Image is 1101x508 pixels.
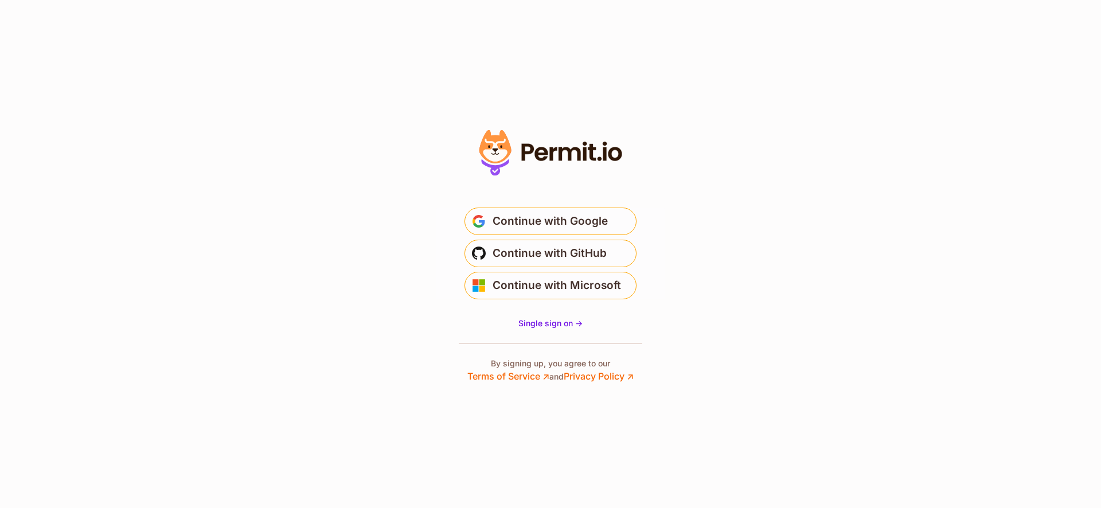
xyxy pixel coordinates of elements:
span: Single sign on -> [518,318,583,328]
span: Continue with Microsoft [493,276,621,295]
a: Privacy Policy ↗ [564,370,634,382]
a: Terms of Service ↗ [467,370,549,382]
p: By signing up, you agree to our and [467,358,634,383]
button: Continue with Google [464,208,637,235]
span: Continue with Google [493,212,608,230]
a: Single sign on -> [518,318,583,329]
button: Continue with Microsoft [464,272,637,299]
button: Continue with GitHub [464,240,637,267]
span: Continue with GitHub [493,244,607,263]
